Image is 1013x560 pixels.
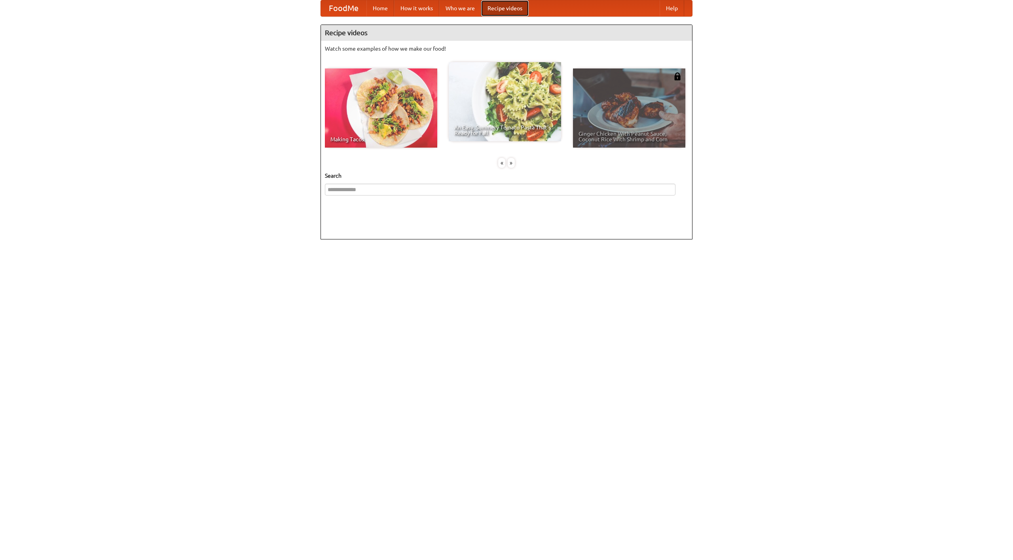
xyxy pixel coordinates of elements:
span: An Easy, Summery Tomato Pasta That's Ready for Fall [454,125,556,136]
img: 483408.png [673,72,681,80]
a: FoodMe [321,0,366,16]
span: Making Tacos [330,137,432,142]
a: How it works [394,0,439,16]
a: Making Tacos [325,68,437,148]
a: Recipe videos [481,0,529,16]
a: Home [366,0,394,16]
h4: Recipe videos [321,25,692,41]
h5: Search [325,172,688,180]
p: Watch some examples of how we make our food! [325,45,688,53]
a: An Easy, Summery Tomato Pasta That's Ready for Fall [449,62,561,141]
div: « [498,158,505,168]
a: Help [660,0,684,16]
div: » [508,158,515,168]
a: Who we are [439,0,481,16]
